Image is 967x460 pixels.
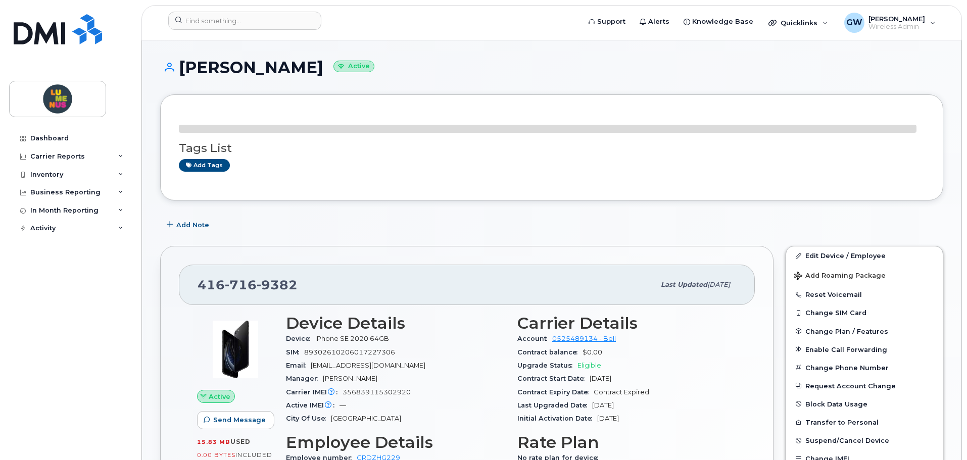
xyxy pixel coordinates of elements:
[225,277,257,292] span: 716
[517,401,592,409] span: Last Upgraded Date
[517,415,597,422] span: Initial Activation Date
[343,388,411,396] span: 356839115302920
[286,348,304,356] span: SIM
[197,451,235,458] span: 0.00 Bytes
[786,431,943,449] button: Suspend/Cancel Device
[597,415,619,422] span: [DATE]
[707,281,730,288] span: [DATE]
[805,437,889,444] span: Suspend/Cancel Device
[805,327,888,335] span: Change Plan / Features
[179,142,925,155] h3: Tags List
[590,375,611,382] span: [DATE]
[315,335,389,342] span: iPhone SE 2020 64GB
[786,285,943,303] button: Reset Voicemail
[205,319,266,380] img: image20231002-3703462-2fle3a.jpeg
[323,375,377,382] span: [PERSON_NAME]
[209,392,230,401] span: Active
[517,433,737,451] h3: Rate Plan
[286,362,311,369] span: Email
[594,388,649,396] span: Contract Expired
[517,362,577,369] span: Upgrade Status
[583,348,602,356] span: $0.00
[333,61,374,72] small: Active
[176,220,209,230] span: Add Note
[213,415,266,425] span: Send Message
[340,401,346,409] span: —
[304,348,395,356] span: 89302610206017227306
[286,375,323,382] span: Manager
[286,335,315,342] span: Device
[786,413,943,431] button: Transfer to Personal
[517,388,594,396] span: Contract Expiry Date
[786,359,943,377] button: Change Phone Number
[577,362,601,369] span: Eligible
[160,216,218,234] button: Add Note
[230,438,251,445] span: used
[160,59,943,76] h1: [PERSON_NAME]
[286,401,340,409] span: Active IMEI
[794,272,886,281] span: Add Roaming Package
[592,401,614,409] span: [DATE]
[179,159,230,172] a: Add tags
[517,335,552,342] span: Account
[286,314,505,332] h3: Device Details
[331,415,401,422] span: [GEOGRAPHIC_DATA]
[286,433,505,451] h3: Employee Details
[517,348,583,356] span: Contract balance
[786,377,943,395] button: Request Account Change
[286,388,343,396] span: Carrier IMEI
[198,277,298,292] span: 416
[197,438,230,445] span: 15.83 MB
[786,340,943,359] button: Enable Call Forwarding
[311,362,425,369] span: [EMAIL_ADDRESS][DOMAIN_NAME]
[786,303,943,322] button: Change SIM Card
[257,277,298,292] span: 9382
[517,375,590,382] span: Contract Start Date
[197,411,274,429] button: Send Message
[786,395,943,413] button: Block Data Usage
[786,265,943,285] button: Add Roaming Package
[661,281,707,288] span: Last updated
[517,314,737,332] h3: Carrier Details
[286,415,331,422] span: City Of Use
[786,322,943,340] button: Change Plan / Features
[786,246,943,265] a: Edit Device / Employee
[805,345,887,353] span: Enable Call Forwarding
[552,335,616,342] a: 0525489134 - Bell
